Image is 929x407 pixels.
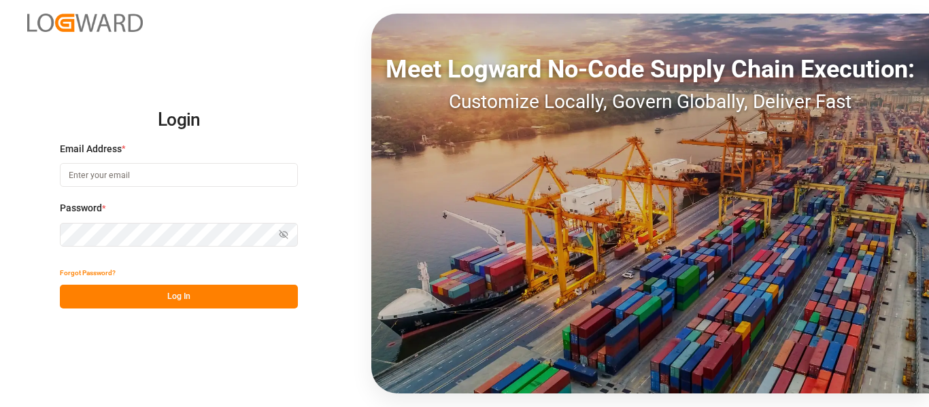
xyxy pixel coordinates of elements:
input: Enter your email [60,163,298,187]
div: Meet Logward No-Code Supply Chain Execution: [371,51,929,88]
span: Password [60,201,102,215]
button: Log In [60,285,298,308]
img: Logward_new_orange.png [27,14,143,32]
h2: Login [60,99,298,142]
div: Customize Locally, Govern Globally, Deliver Fast [371,88,929,116]
span: Email Address [60,142,122,156]
button: Forgot Password? [60,261,116,285]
